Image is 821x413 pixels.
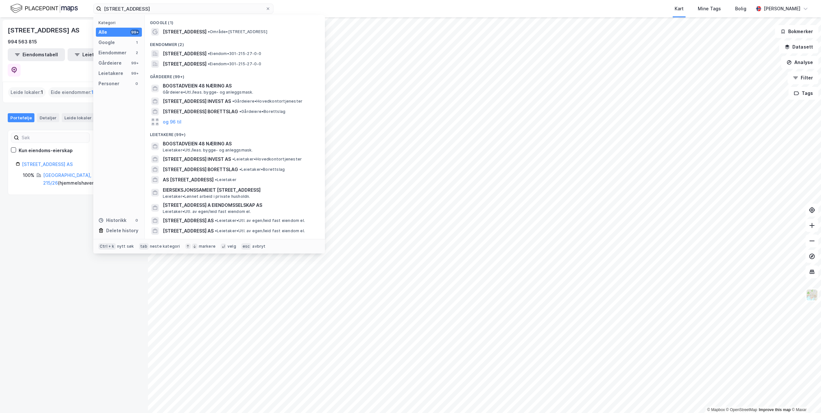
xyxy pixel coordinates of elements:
div: ( hjemmelshaver ) [43,171,132,187]
button: Filter [788,71,818,84]
div: 99+ [130,71,139,76]
img: logo.f888ab2527a4732fd821a326f86c7f29.svg [10,3,78,14]
span: • [215,177,217,182]
div: 2 [134,50,139,55]
span: 1 [91,88,94,96]
span: [STREET_ADDRESS] AS [163,217,214,225]
input: Søk [19,133,89,142]
div: 99+ [130,30,139,35]
span: Leietaker • Utl. av egen/leid fast eiendom el. [215,228,305,234]
div: Kontrollprogram for chat [789,382,821,413]
span: Gårdeiere • Hovedkontortjenester [232,99,302,104]
div: Leietakere (99+) [145,127,325,139]
div: esc [241,243,251,250]
div: velg [227,244,236,249]
span: • [208,51,210,56]
div: Delete history [106,227,138,234]
img: Z [806,289,818,301]
div: Kategori [98,20,142,25]
div: Gårdeiere [98,59,122,67]
div: Bolig [735,5,746,13]
button: Bokmerker [775,25,818,38]
a: [GEOGRAPHIC_DATA], 215/26 [43,172,91,186]
div: Google [98,39,115,46]
span: [STREET_ADDRESS] INVEST AS [163,97,231,105]
div: neste kategori [150,244,180,249]
div: Leide lokaler : [8,87,46,97]
span: • [215,218,217,223]
div: [PERSON_NAME] [764,5,800,13]
button: Eiendomstabell [8,48,65,61]
a: Improve this map [759,408,791,412]
div: tab [139,243,149,250]
div: 0 [134,81,139,86]
span: [STREET_ADDRESS] [163,28,207,36]
div: 100% [23,171,34,179]
div: Portefølje [8,113,34,122]
span: Leietaker • Borettslag [239,167,285,172]
span: • [215,228,217,233]
button: Tags [789,87,818,100]
div: Leietakere [98,69,123,77]
div: Kart [675,5,684,13]
button: Datasett [779,41,818,53]
span: BOGSTADVEIEN PROTESELABORATORIUM AS [163,237,317,245]
span: Leietaker • Utl. av egen/leid fast eiendom el. [163,209,251,214]
div: Kun eiendoms-eierskap [19,147,73,154]
span: • [208,61,210,66]
div: Leide lokaler [62,113,102,122]
a: OpenStreetMap [726,408,757,412]
div: Mine Tags [698,5,721,13]
a: Mapbox [707,408,725,412]
span: AS [STREET_ADDRESS] [163,176,214,184]
div: 99+ [130,60,139,66]
span: [STREET_ADDRESS] AS [163,227,214,235]
span: Område • [STREET_ADDRESS] [208,29,267,34]
div: Alle [98,28,107,36]
div: Personer [98,80,119,87]
span: Leietaker • Lønnet arbeid i private husholdn. [163,194,250,199]
span: • [239,167,241,172]
span: Gårdeiere • Utl./leas. bygge- og anleggsmask. [163,90,254,95]
div: Google (1) [145,15,325,27]
div: Eide eiendommer : [48,87,96,97]
div: Historikk [98,216,126,224]
span: Leietaker • Hovedkontortjenester [232,157,302,162]
div: avbryt [252,244,265,249]
div: Eiendommer (2) [145,37,325,49]
iframe: Chat Widget [789,382,821,413]
span: [STREET_ADDRESS] INVEST AS [163,155,231,163]
div: 994 563 815 [8,38,37,46]
span: 1 [41,88,43,96]
div: Ctrl + k [98,243,116,250]
span: • [232,99,234,104]
span: • [239,109,241,114]
div: [STREET_ADDRESS] AS [8,25,81,35]
button: Analyse [781,56,818,69]
span: [STREET_ADDRESS] [163,60,207,68]
div: nytt søk [117,244,134,249]
span: • [208,29,210,34]
span: BOGSTADVEIEN 48 NÆRING AS [163,82,317,90]
span: [STREET_ADDRESS] BORETTSLAG [163,166,238,173]
button: Leietakertabell [68,48,125,61]
span: Leietaker • Utl. av egen/leid fast eiendom el. [215,218,305,223]
div: 1 [134,40,139,45]
span: • [232,157,234,161]
div: 1 [93,115,99,121]
span: [STREET_ADDRESS] BORETTSLAG [163,108,238,115]
span: Leietaker • Utl./leas. bygge- og anleggsmask. [163,148,253,153]
span: [STREET_ADDRESS] A EIENDOMSSELSKAP AS [163,201,317,209]
span: EIERSEKSJONSSAMEIET [STREET_ADDRESS] [163,186,317,194]
input: Søk på adresse, matrikkel, gårdeiere, leietakere eller personer [101,4,265,14]
span: Gårdeiere • Borettslag [239,109,285,114]
div: Eiendommer [98,49,126,57]
div: Detaljer [37,113,59,122]
span: Eiendom • 301-215-27-0-0 [208,51,262,56]
span: Leietaker [215,177,236,182]
div: markere [199,244,216,249]
div: Gårdeiere (99+) [145,69,325,81]
span: BOGSTADVEIEN 48 NÆRING AS [163,140,317,148]
span: [STREET_ADDRESS] [163,50,207,58]
a: [STREET_ADDRESS] AS [22,161,73,167]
